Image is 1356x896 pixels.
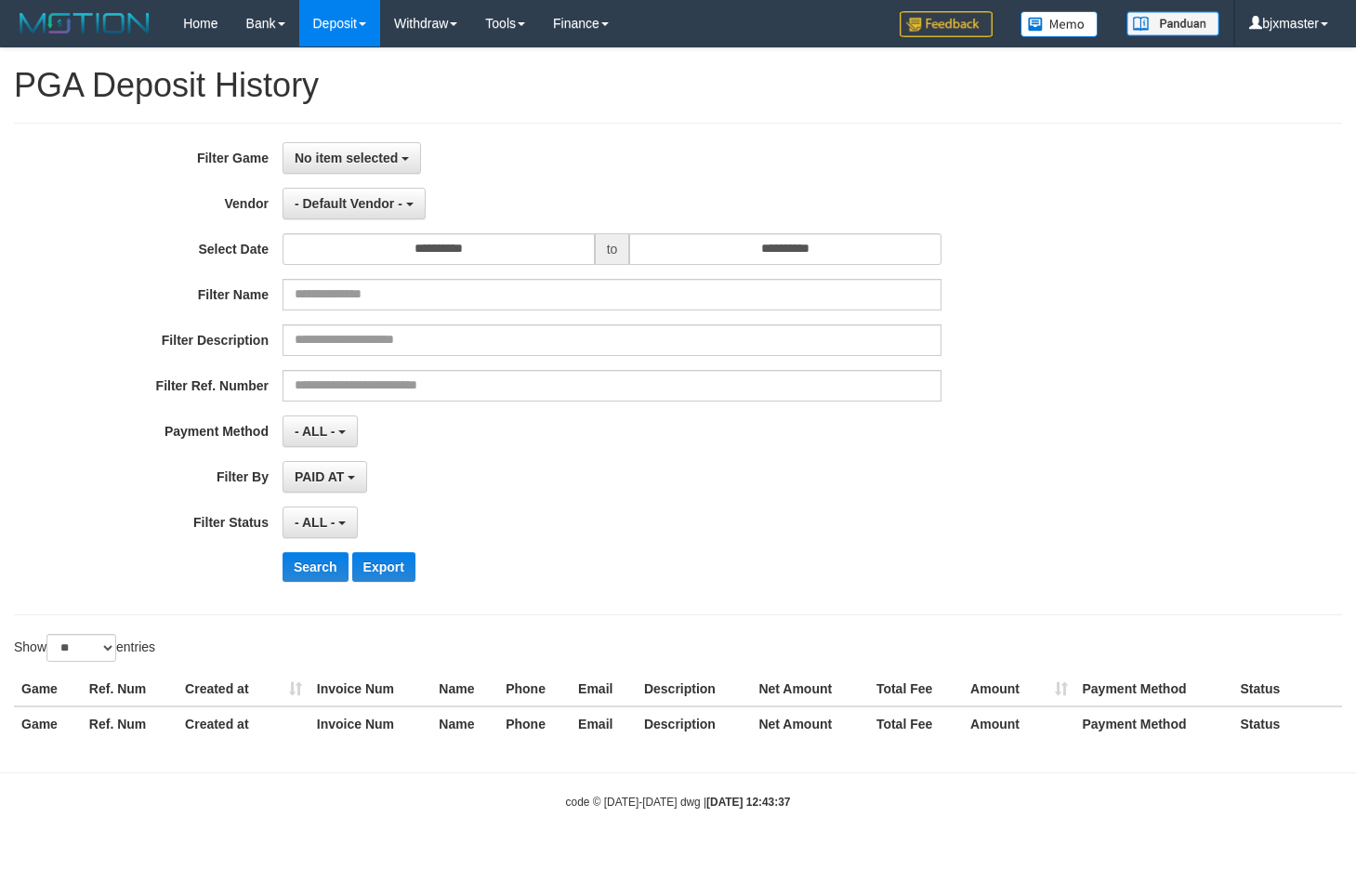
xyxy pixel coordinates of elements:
th: Ref. Num [82,672,178,706]
th: Amount [963,672,1074,706]
button: Export [352,552,415,582]
span: No item selected [295,151,398,165]
th: Game [14,672,82,706]
button: - Default Vendor - [283,188,426,219]
h1: PGA Deposit History [14,67,1342,104]
th: Net Amount [751,706,869,741]
th: Net Amount [751,672,869,706]
th: Description [637,706,751,741]
th: Ref. Num [82,706,178,741]
th: Name [431,672,498,706]
small: code © [DATE]-[DATE] dwg | [566,796,791,809]
th: Invoice Num [309,706,432,741]
th: Amount [963,706,1074,741]
select: Showentries [46,634,116,662]
th: Phone [498,706,571,741]
span: - ALL - [295,424,336,439]
th: Created at [178,672,309,706]
span: to [595,233,630,265]
th: Invoice Num [309,672,432,706]
th: Name [431,706,498,741]
button: - ALL - [283,507,358,538]
th: Description [637,672,751,706]
img: MOTION_logo.png [14,9,155,37]
span: - ALL - [295,515,336,530]
th: Payment Method [1075,706,1233,741]
img: panduan.png [1126,11,1219,36]
th: Status [1233,706,1342,741]
button: - ALL - [283,415,358,447]
button: Search [283,552,349,582]
img: Button%20Memo.svg [1020,11,1099,37]
button: PAID AT [283,461,367,493]
th: Email [571,672,637,706]
th: Phone [498,672,571,706]
th: Total Fee [869,672,963,706]
span: PAID AT [295,469,344,484]
span: - Default Vendor - [295,196,402,211]
th: Total Fee [869,706,963,741]
th: Payment Method [1075,672,1233,706]
th: Created at [178,706,309,741]
strong: [DATE] 12:43:37 [706,796,790,809]
button: No item selected [283,142,421,174]
th: Email [571,706,637,741]
th: Status [1233,672,1342,706]
th: Game [14,706,82,741]
label: Show entries [14,634,155,662]
img: Feedback.jpg [900,11,993,37]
